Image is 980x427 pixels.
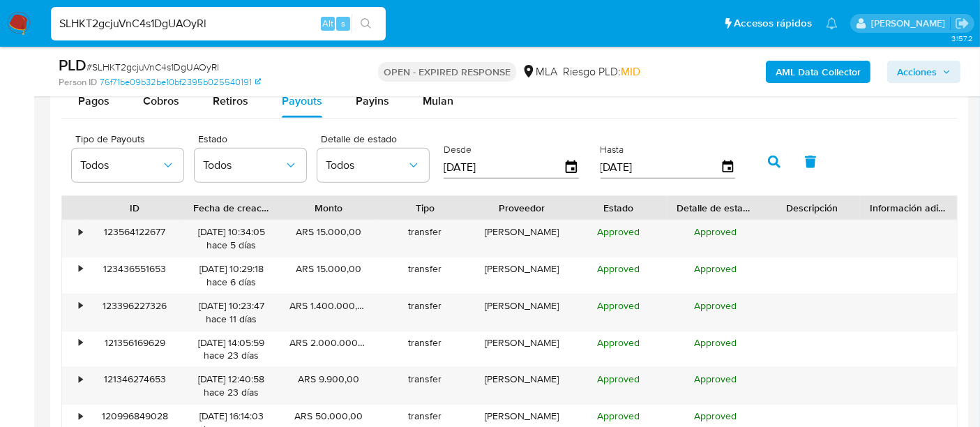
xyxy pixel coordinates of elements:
[776,61,861,83] b: AML Data Collector
[352,14,380,33] button: search-icon
[951,33,973,44] span: 3.157.2
[322,17,333,30] span: Alt
[341,17,345,30] span: s
[522,64,557,80] div: MLA
[59,54,86,76] b: PLD
[100,76,261,89] a: 76f71be09b32be10bf2395b025540191
[51,15,386,33] input: Buscar usuario o caso...
[734,16,812,31] span: Accesos rápidos
[563,64,640,80] span: Riesgo PLD:
[378,62,516,82] p: OPEN - EXPIRED RESPONSE
[826,17,838,29] a: Notificaciones
[887,61,960,83] button: Acciones
[897,61,937,83] span: Acciones
[621,63,640,80] span: MID
[955,16,970,31] a: Salir
[871,17,950,30] p: gabriela.sanchez@mercadolibre.com
[766,61,870,83] button: AML Data Collector
[86,60,219,74] span: # SLHKT2gcjuVnC4s1DgUAOyRl
[59,76,97,89] b: Person ID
